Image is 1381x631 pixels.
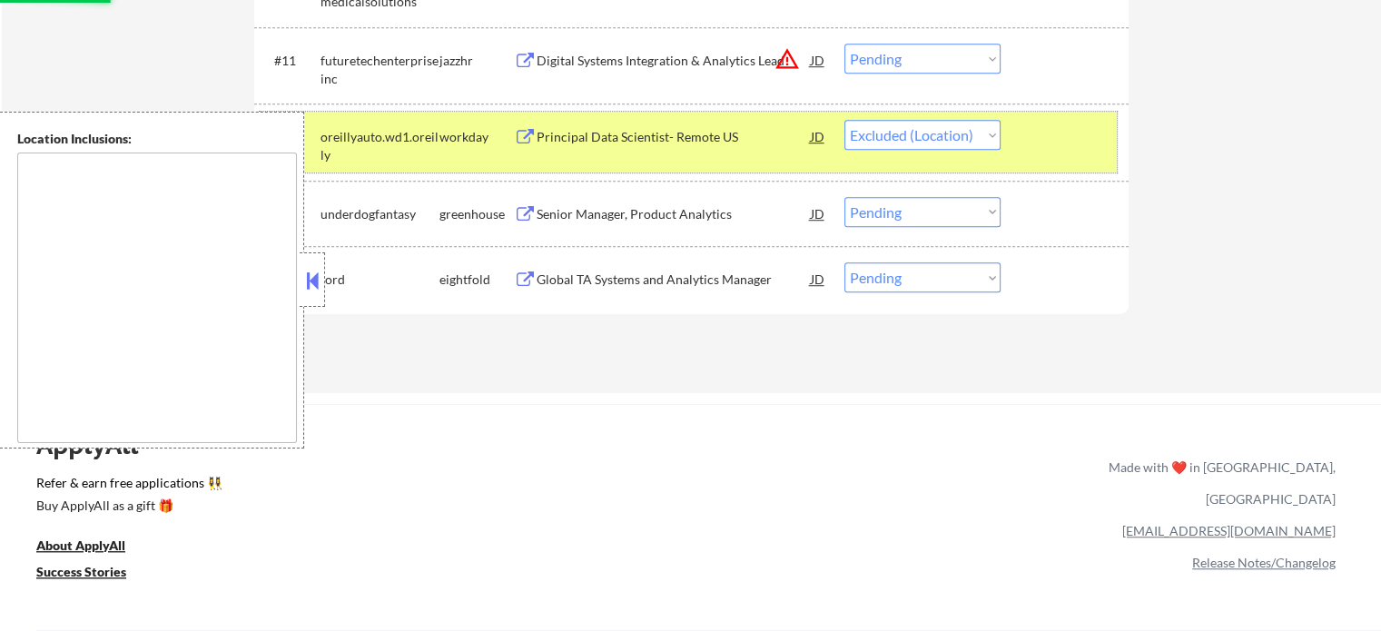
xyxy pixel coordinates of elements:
[321,52,439,87] div: futuretechenterpriseinc
[439,205,514,223] div: greenhouse
[1192,555,1336,570] a: Release Notes/Changelog
[36,564,126,579] u: Success Stories
[17,130,297,148] div: Location Inclusions:
[537,271,811,289] div: Global TA Systems and Analytics Manager
[36,496,218,518] a: Buy ApplyAll as a gift 🎁
[321,205,439,223] div: underdogfantasy
[1101,451,1336,515] div: Made with ❤️ in [GEOGRAPHIC_DATA], [GEOGRAPHIC_DATA]
[809,120,827,153] div: JD
[36,537,125,553] u: About ApplyAll
[321,128,439,163] div: oreillyauto.wd1.oreilly
[439,52,514,70] div: jazzhr
[36,536,151,558] a: About ApplyAll
[809,44,827,76] div: JD
[36,499,218,512] div: Buy ApplyAll as a gift 🎁
[36,562,151,585] a: Success Stories
[537,128,811,146] div: Principal Data Scientist- Remote US
[537,52,811,70] div: Digital Systems Integration & Analytics Lead
[321,271,439,289] div: ford
[274,52,306,70] div: #11
[1122,523,1336,538] a: [EMAIL_ADDRESS][DOMAIN_NAME]
[537,205,811,223] div: Senior Manager, Product Analytics
[439,128,514,146] div: workday
[809,262,827,295] div: JD
[809,197,827,230] div: JD
[774,46,800,72] button: warning_amber
[439,271,514,289] div: eightfold
[36,477,729,496] a: Refer & earn free applications 👯‍♀️
[36,429,159,460] div: ApplyAll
